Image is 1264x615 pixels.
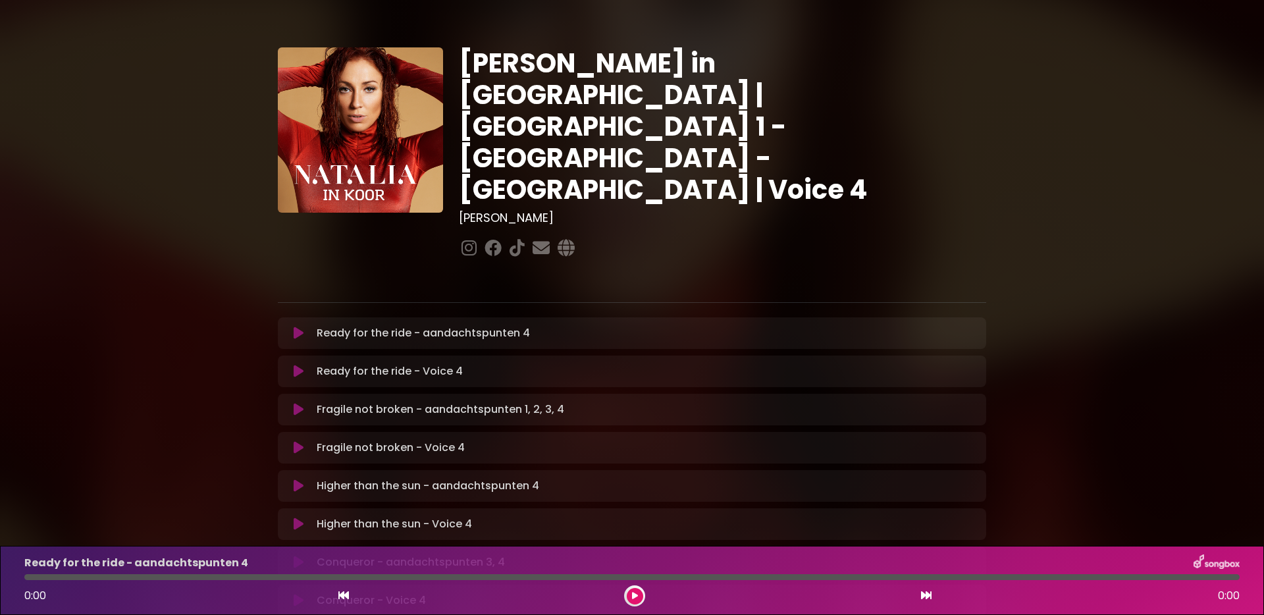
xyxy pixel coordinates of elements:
h1: [PERSON_NAME] in [GEOGRAPHIC_DATA] | [GEOGRAPHIC_DATA] 1 - [GEOGRAPHIC_DATA] - [GEOGRAPHIC_DATA] ... [459,47,986,205]
p: Ready for the ride - aandachtspunten 4 [24,555,248,571]
p: Higher than the sun - Voice 4 [317,516,472,532]
img: YTVS25JmS9CLUqXqkEhs [278,47,443,213]
img: songbox-logo-white.png [1194,554,1240,572]
p: Fragile not broken - Voice 4 [317,440,465,456]
span: 0:00 [1218,588,1240,604]
span: 0:00 [24,588,46,603]
p: Ready for the ride - Voice 4 [317,363,463,379]
p: Ready for the ride - aandachtspunten 4 [317,325,530,341]
p: Fragile not broken - aandachtspunten 1, 2, 3, 4 [317,402,564,417]
p: Higher than the sun - aandachtspunten 4 [317,478,539,494]
h3: [PERSON_NAME] [459,211,986,225]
